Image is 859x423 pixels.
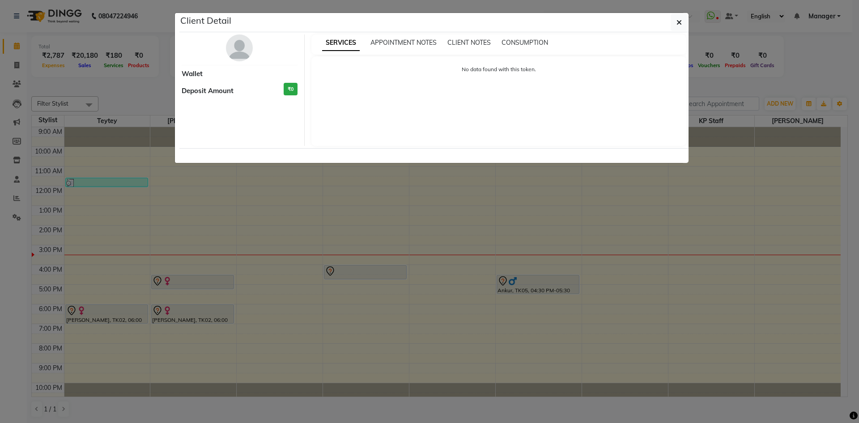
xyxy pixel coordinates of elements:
span: Deposit Amount [182,86,234,96]
span: CLIENT NOTES [447,38,491,47]
span: CONSUMPTION [502,38,548,47]
p: No data found with this token. [320,65,678,73]
span: Wallet [182,69,203,79]
img: avatar [226,34,253,61]
span: APPOINTMENT NOTES [370,38,437,47]
span: SERVICES [322,35,360,51]
h3: ₹0 [284,83,298,96]
h5: Client Detail [180,14,231,27]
